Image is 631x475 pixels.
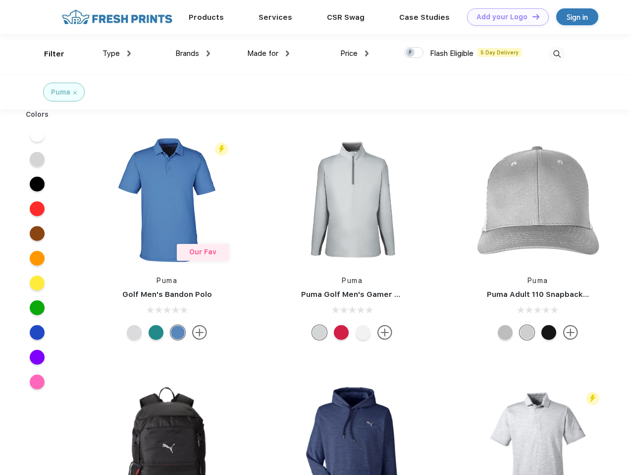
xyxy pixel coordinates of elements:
[327,13,365,22] a: CSR Swag
[334,325,349,340] div: Ski Patrol
[498,325,513,340] div: Quarry with Brt Whit
[207,50,210,56] img: dropdown.png
[175,49,199,58] span: Brands
[215,142,228,156] img: flash_active_toggle.svg
[477,48,522,57] span: 5 Day Delivery
[103,49,120,58] span: Type
[247,49,278,58] span: Made for
[51,87,70,97] div: Puma
[286,134,418,266] img: func=resize&h=266
[476,13,527,21] div: Add your Logo
[549,46,565,62] img: desktop_search.svg
[149,325,163,340] div: Green Lagoon
[122,290,212,299] a: Golf Men's Bandon Polo
[59,8,175,26] img: fo%20logo%202.webp
[189,248,216,256] span: Our Fav
[532,14,539,19] img: DT
[527,277,548,285] a: Puma
[342,277,363,285] a: Puma
[365,50,368,56] img: dropdown.png
[430,49,473,58] span: Flash Eligible
[18,109,56,120] div: Colors
[286,50,289,56] img: dropdown.png
[520,325,534,340] div: Quarry Brt Whit
[356,325,370,340] div: Bright White
[563,325,578,340] img: more.svg
[301,290,458,299] a: Puma Golf Men's Gamer Golf Quarter-Zip
[312,325,327,340] div: High Rise
[73,91,77,95] img: filter_cancel.svg
[157,277,177,285] a: Puma
[556,8,598,25] a: Sign in
[377,325,392,340] img: more.svg
[189,13,224,22] a: Products
[127,325,142,340] div: High Rise
[472,134,604,266] img: func=resize&h=266
[259,13,292,22] a: Services
[541,325,556,340] div: Pma Blk with Pma Blk
[127,50,131,56] img: dropdown.png
[340,49,358,58] span: Price
[101,134,233,266] img: func=resize&h=266
[44,48,64,60] div: Filter
[192,325,207,340] img: more.svg
[586,392,599,405] img: flash_active_toggle.svg
[170,325,185,340] div: Lake Blue
[567,11,588,23] div: Sign in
